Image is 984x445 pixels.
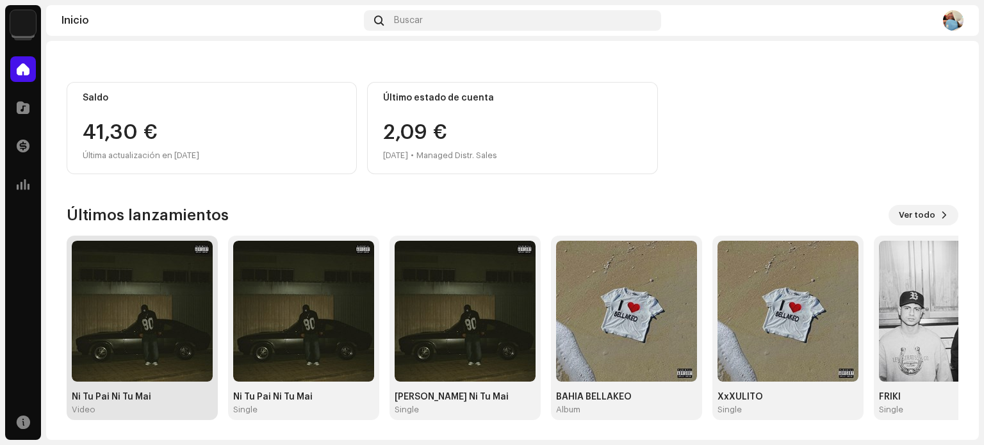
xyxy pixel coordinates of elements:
re-o-card-value: Saldo [67,82,357,174]
img: a1b4c3fc-159a-4f59-9592-c1c1ca1efddd [556,241,697,382]
img: e7a6430b-edfe-4870-ae17-e4c6e4251dde [72,241,213,382]
img: 34a074ce-58c9-46e7-9637-62e84bf6b085 [717,241,858,382]
div: Managed Distr. Sales [416,148,497,163]
button: Ver todo [889,205,958,225]
div: Single [395,405,419,415]
div: Single [717,405,742,415]
span: Buscar [394,15,423,26]
div: Último estado de cuenta [383,93,641,103]
img: 297a105e-aa6c-4183-9ff4-27133c00f2e2 [10,10,36,36]
div: Video [72,405,95,415]
div: • [411,148,414,163]
img: ca1fe468-97fd-4dcf-bbcf-054e25fa070d [233,241,374,382]
img: fc1de37b-4407-4b5f-90e1-273b4e421a3a [943,10,963,31]
div: Saldo [83,93,341,103]
div: BAHÍA BELLAKEO [556,392,697,402]
img: 28a4a637-6da8-452e-b733-b301554f9f4c [395,241,536,382]
div: Single [879,405,903,415]
div: Última actualización en [DATE] [83,148,341,163]
h3: Últimos lanzamientos [67,205,229,225]
div: Single [233,405,258,415]
div: Inicio [61,15,359,26]
re-o-card-value: Último estado de cuenta [367,82,657,174]
div: Album [556,405,580,415]
div: Ni Tu Pai Ni Tu Mai [233,392,374,402]
div: [DATE] [383,148,408,163]
div: [PERSON_NAME] Ni Tu Mai [395,392,536,402]
span: Ver todo [899,202,935,228]
div: XxXULITO [717,392,858,402]
div: Ni Tu Pai Ni Tu Mai [72,392,213,402]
